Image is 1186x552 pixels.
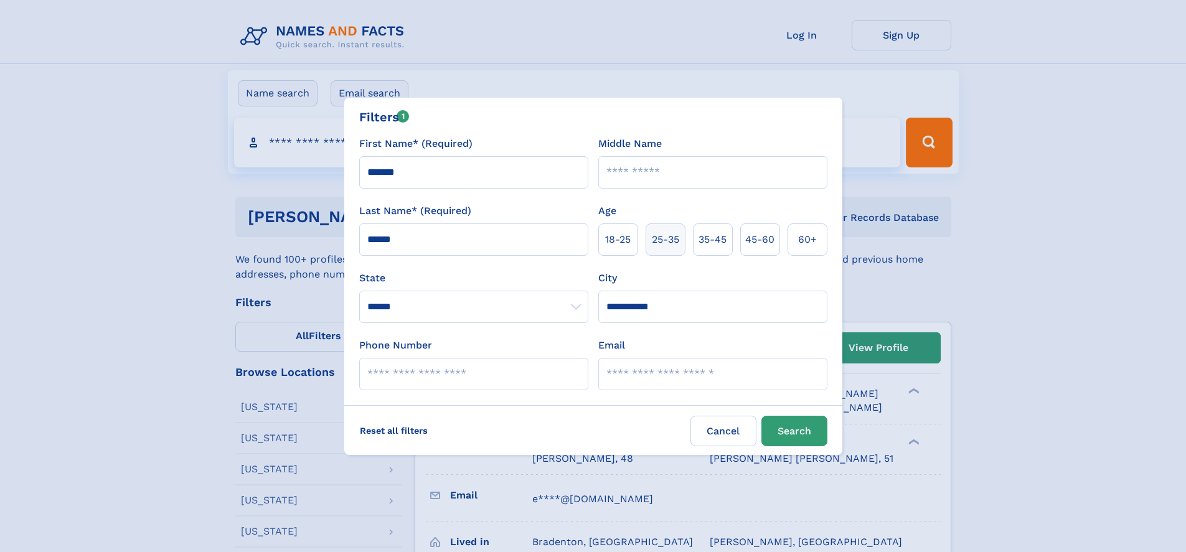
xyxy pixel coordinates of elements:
label: City [598,271,617,286]
label: Cancel [690,416,756,446]
span: 60+ [798,232,817,247]
span: 35‑45 [699,232,727,247]
label: State [359,271,588,286]
label: Email [598,338,625,353]
span: 25‑35 [652,232,679,247]
label: Reset all filters [352,416,436,446]
label: Phone Number [359,338,432,353]
label: Middle Name [598,136,662,151]
label: Age [598,203,616,218]
label: First Name* (Required) [359,136,473,151]
span: 18‑25 [605,232,631,247]
span: 45‑60 [745,232,774,247]
label: Last Name* (Required) [359,203,471,218]
button: Search [761,416,827,446]
div: Filters [359,108,410,126]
